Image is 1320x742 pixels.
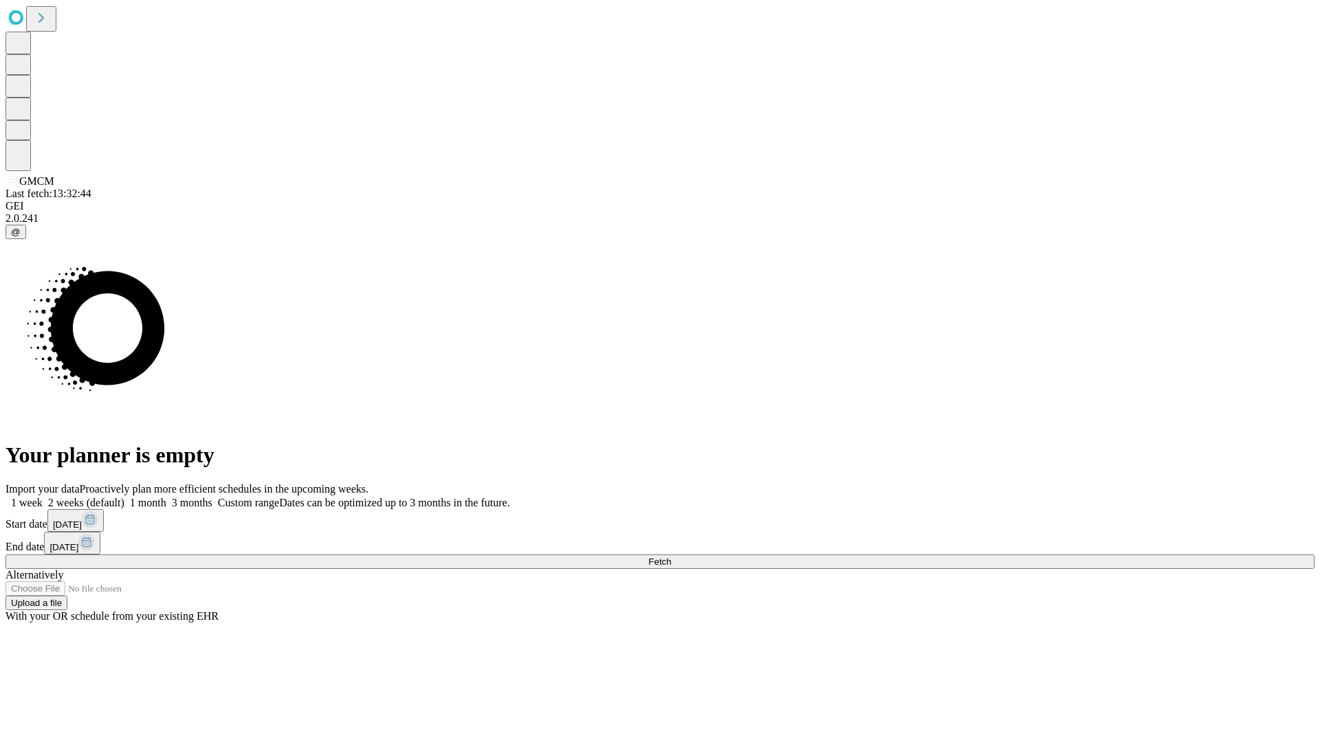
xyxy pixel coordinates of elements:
[5,569,63,581] span: Alternatively
[47,509,104,532] button: [DATE]
[11,497,43,508] span: 1 week
[5,532,1314,554] div: End date
[5,188,91,199] span: Last fetch: 13:32:44
[5,442,1314,468] h1: Your planner is empty
[5,225,26,239] button: @
[53,519,82,530] span: [DATE]
[5,554,1314,569] button: Fetch
[49,542,78,552] span: [DATE]
[11,227,21,237] span: @
[5,212,1314,225] div: 2.0.241
[5,596,67,610] button: Upload a file
[44,532,100,554] button: [DATE]
[279,497,509,508] span: Dates can be optimized up to 3 months in the future.
[648,556,671,567] span: Fetch
[218,497,279,508] span: Custom range
[5,483,80,495] span: Import your data
[5,200,1314,212] div: GEI
[130,497,166,508] span: 1 month
[80,483,368,495] span: Proactively plan more efficient schedules in the upcoming weeks.
[5,610,219,622] span: With your OR schedule from your existing EHR
[5,509,1314,532] div: Start date
[172,497,212,508] span: 3 months
[19,175,54,187] span: GMCM
[48,497,124,508] span: 2 weeks (default)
